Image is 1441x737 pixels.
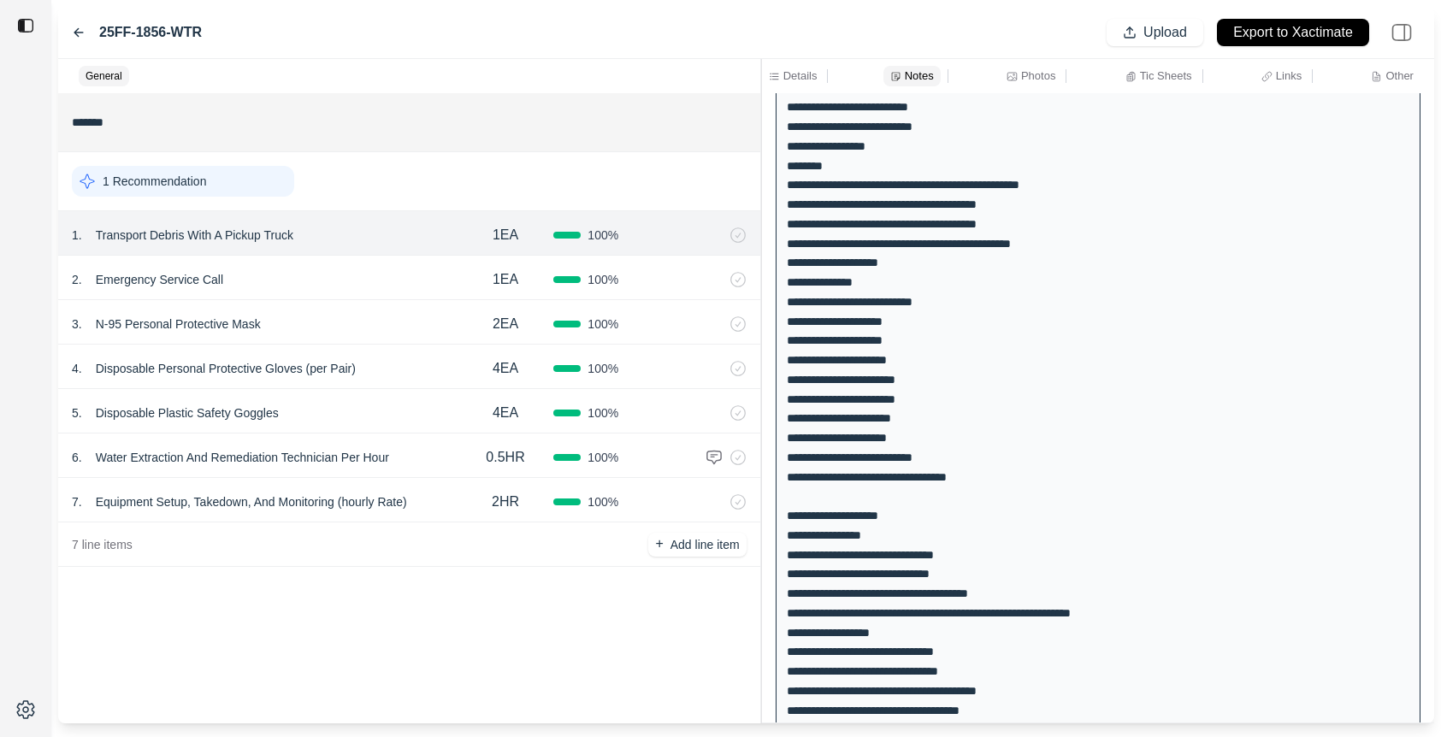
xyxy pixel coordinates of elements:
button: Export to Xactimate [1217,19,1369,46]
p: 2EA [493,314,518,334]
p: Transport Debris With A Pickup Truck [89,223,300,247]
button: +Add line item [648,533,746,557]
span: 100 % [588,404,618,422]
p: Tic Sheets [1140,68,1192,83]
p: Upload [1143,23,1187,43]
p: 2 . [72,271,82,288]
p: Photos [1021,68,1055,83]
p: 1EA [493,225,518,245]
p: N-95 Personal Protective Mask [89,312,268,336]
p: + [655,534,663,554]
button: Upload [1107,19,1203,46]
span: 100 % [588,449,618,466]
p: Links [1276,68,1302,83]
p: Export to Xactimate [1233,23,1353,43]
p: 1EA [493,269,518,290]
img: toggle sidebar [17,17,34,34]
p: Water Extraction And Remediation Technician Per Hour [89,445,396,469]
p: General [86,69,122,83]
img: comment [706,449,723,466]
span: 100 % [588,315,618,333]
span: 100 % [588,271,618,288]
img: right-panel.svg [1383,14,1420,51]
p: 6 . [72,449,82,466]
p: Disposable Personal Protective Gloves (per Pair) [89,357,363,380]
span: 100 % [588,493,618,510]
p: Other [1385,68,1414,83]
p: 4EA [493,358,518,379]
p: Equipment Setup, Takedown, And Monitoring (hourly Rate) [89,490,414,514]
p: 3 . [72,315,82,333]
p: 4EA [493,403,518,423]
p: 0.5HR [486,447,524,468]
span: 100 % [588,360,618,377]
p: 5 . [72,404,82,422]
p: Emergency Service Call [89,268,230,292]
p: Notes [905,68,934,83]
p: 1 Recommendation [103,173,206,190]
p: Add line item [670,536,740,553]
p: Details [783,68,818,83]
p: Disposable Plastic Safety Goggles [89,401,286,425]
p: 7 . [72,493,82,510]
p: 1 . [72,227,82,244]
p: 2HR [492,492,519,512]
span: 100 % [588,227,618,244]
label: 25FF-1856-WTR [99,22,202,43]
p: 4 . [72,360,82,377]
p: 7 line items [72,536,133,553]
